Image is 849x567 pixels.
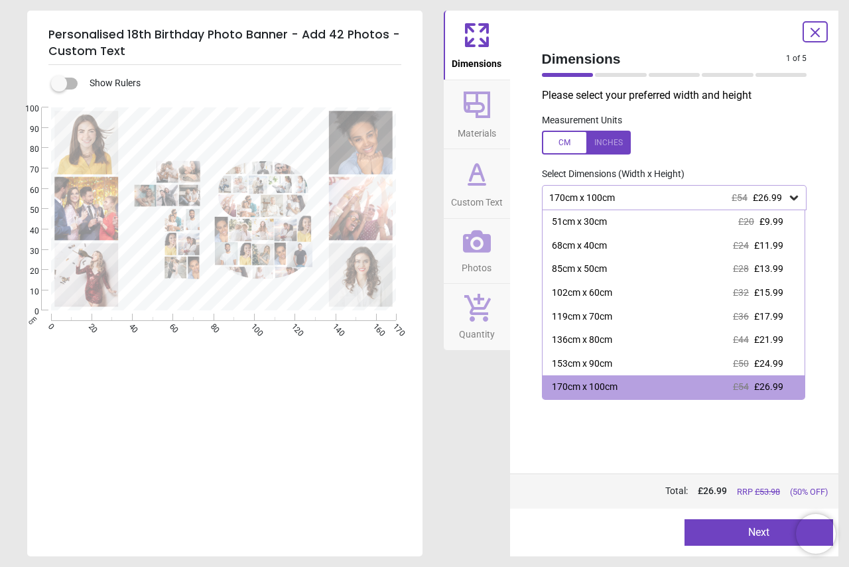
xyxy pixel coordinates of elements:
div: 170cm x 100cm [552,381,618,394]
span: cm [26,314,38,326]
span: 80 [14,144,39,155]
div: 85cm x 50cm [552,263,607,276]
div: Total: [541,485,828,498]
label: Measurement Units [542,114,622,127]
span: £54 [733,381,749,392]
span: £ [698,485,727,498]
div: Show Rulers [59,76,423,92]
span: Custom Text [451,190,503,210]
span: £21.99 [754,334,783,345]
span: £44 [733,334,749,345]
span: 26.99 [703,485,727,496]
span: Dimensions [542,49,787,68]
button: Next [685,519,833,546]
span: Dimensions [452,51,501,71]
div: 51cm x 30cm [552,216,607,229]
button: Custom Text [444,149,510,218]
button: Materials [444,80,510,149]
span: £11.99 [754,240,783,251]
span: £36 [733,311,749,322]
span: Materials [458,121,496,141]
button: Dimensions [444,11,510,80]
div: 136cm x 80cm [552,334,612,347]
span: £17.99 [754,311,783,322]
span: 10 [14,286,39,298]
span: 90 [14,124,39,135]
span: RRP [737,486,780,498]
span: £15.99 [754,287,783,298]
span: £9.99 [759,216,783,227]
span: £50 [733,358,749,369]
label: Select Dimensions (Width x Height) [531,168,685,181]
div: 102cm x 60cm [552,286,612,300]
span: £28 [733,263,749,274]
h5: Personalised 18th Birthday Photo Banner - Add 42 Photos - Custom Text [48,21,401,65]
span: £24 [733,240,749,251]
span: £24.99 [754,358,783,369]
span: Quantity [459,322,495,342]
span: (50% OFF) [790,486,828,498]
span: 20 [14,266,39,277]
iframe: Brevo live chat [796,514,836,554]
div: 68cm x 40cm [552,239,607,253]
span: Photos [462,255,491,275]
div: 170cm x 100cm [548,192,788,204]
p: Please select your preferred width and height [542,88,818,103]
span: 0 [14,306,39,318]
div: 119cm x 70cm [552,310,612,324]
span: £26.99 [754,381,783,392]
span: 30 [14,246,39,257]
span: £20 [738,216,754,227]
button: Photos [444,219,510,284]
span: £54 [732,192,748,203]
span: 50 [14,205,39,216]
span: 1 of 5 [786,53,807,64]
span: £26.99 [753,192,782,203]
span: 100 [14,103,39,115]
span: £ 53.98 [755,487,780,497]
span: £32 [733,287,749,298]
button: Quantity [444,284,510,350]
span: 70 [14,164,39,176]
span: £13.99 [754,263,783,274]
span: 40 [14,225,39,237]
div: 153cm x 90cm [552,357,612,371]
span: 60 [14,185,39,196]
